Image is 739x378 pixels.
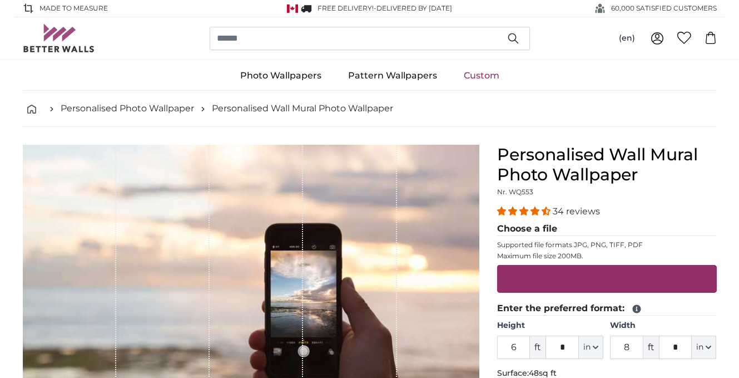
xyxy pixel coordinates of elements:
span: 4.32 stars [497,206,553,217]
a: Custom [450,61,513,90]
a: Personalised Photo Wallpaper [61,102,194,115]
p: Supported file formats JPG, PNG, TIFF, PDF [497,240,717,249]
span: FREE delivery! [318,4,374,12]
p: Maximum file size 200MB. [497,252,717,261]
span: 34 reviews [553,206,600,217]
span: Delivered by [DATE] [376,4,452,12]
span: Nr. WQ553 [497,188,533,196]
span: Made to Measure [39,3,108,13]
a: Photo Wallpapers [227,61,335,90]
span: 60,000 SATISFIED CUSTOMERS [611,3,717,13]
span: ft [643,336,659,359]
button: (en) [610,28,644,48]
img: Betterwalls [23,24,95,52]
span: in [583,342,591,353]
label: Height [497,320,603,331]
button: in [579,336,603,359]
span: ft [530,336,545,359]
button: in [692,336,716,359]
a: Personalised Wall Mural Photo Wallpaper [212,102,393,115]
legend: Enter the preferred format: [497,302,717,316]
label: Width [610,320,716,331]
span: - [374,4,452,12]
span: 48sq ft [529,368,557,378]
span: in [696,342,703,353]
img: Canada [287,4,298,13]
h1: Personalised Wall Mural Photo Wallpaper [497,145,717,185]
legend: Choose a file [497,222,717,236]
nav: breadcrumbs [23,91,717,127]
a: Pattern Wallpapers [335,61,450,90]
